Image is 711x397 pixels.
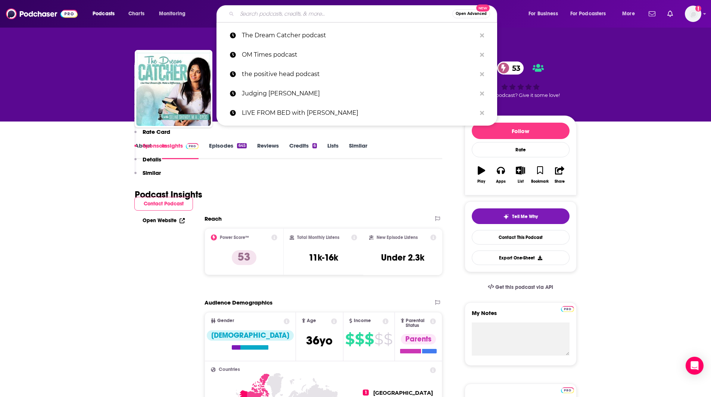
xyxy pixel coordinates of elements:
[561,386,574,393] a: Pro website
[242,26,476,45] p: The Dream Catcher podcast
[242,84,476,103] p: Judging Meghan
[518,179,524,184] div: List
[237,143,246,148] div: 645
[205,299,272,306] h2: Audience Demographics
[349,142,367,159] a: Similar
[143,169,161,176] p: Similar
[523,8,567,20] button: open menu
[528,9,558,19] span: For Business
[374,333,383,345] span: $
[472,230,570,245] a: Contact This Podcast
[232,250,256,265] p: 53
[154,8,195,20] button: open menu
[124,8,149,20] a: Charts
[327,142,339,159] a: Lists
[686,357,704,375] div: Open Intercom Messenger
[472,123,570,139] button: Follow
[306,333,333,348] span: 36 yo
[511,161,530,188] button: List
[209,142,246,159] a: Episodes645
[472,161,491,188] button: Play
[617,8,644,20] button: open menu
[472,208,570,224] button: tell me why sparkleTell Me Why
[377,235,418,240] h2: New Episode Listens
[472,309,570,322] label: My Notes
[531,179,549,184] div: Bookmark
[307,318,316,323] span: Age
[465,57,577,103] div: 53Good podcast? Give it some love!
[664,7,676,20] a: Show notifications dropdown
[355,333,364,345] span: $
[6,7,78,21] img: Podchaser - Follow, Share and Rate Podcasts
[561,305,574,312] a: Pro website
[143,142,167,149] p: Sponsors
[242,103,476,123] p: LIVE FROM BED with Jade Iovine
[452,9,490,18] button: Open AdvancedNew
[685,6,701,22] span: Logged in as AtriaBooks
[373,390,433,396] span: [GEOGRAPHIC_DATA]
[136,51,211,126] img: The Dream Catcher Podcast
[134,169,161,183] button: Similar
[685,6,701,22] img: User Profile
[497,62,524,75] a: 53
[561,387,574,393] img: Podchaser Pro
[477,179,485,184] div: Play
[491,161,511,188] button: Apps
[685,6,701,22] button: Show profile menu
[207,330,294,341] div: [DEMOGRAPHIC_DATA]
[505,62,524,75] span: 53
[143,217,185,224] a: Open Website
[345,333,354,345] span: $
[695,6,701,12] svg: Add a profile image
[495,284,553,290] span: Get this podcast via API
[216,64,497,84] a: the positive head podcast
[456,12,487,16] span: Open Advanced
[242,45,476,64] p: OM Times podcast
[219,367,240,372] span: Countries
[159,9,185,19] span: Monitoring
[217,318,234,323] span: Gender
[134,156,161,170] button: Details
[384,333,392,345] span: $
[143,156,161,163] p: Details
[216,103,497,123] a: LIVE FROM BED with [PERSON_NAME]
[205,215,222,222] h2: Reach
[312,143,317,148] div: 6
[93,9,115,19] span: Podcasts
[363,390,369,396] span: 1
[530,161,550,188] button: Bookmark
[496,179,506,184] div: Apps
[570,9,606,19] span: For Podcasters
[512,214,538,220] span: Tell Me Why
[237,8,452,20] input: Search podcasts, credits, & more...
[216,84,497,103] a: Judging [PERSON_NAME]
[401,334,436,344] div: Parents
[242,64,476,84] p: the positive head podcast
[87,8,124,20] button: open menu
[257,142,279,159] a: Reviews
[646,7,658,20] a: Show notifications dropdown
[565,8,617,20] button: open menu
[220,235,249,240] h2: Power Score™
[381,252,424,263] h3: Under 2.3k
[134,142,167,156] button: Sponsors
[482,278,559,296] a: Get this podcast via API
[297,235,339,240] h2: Total Monthly Listens
[216,26,497,45] a: The Dream Catcher podcast
[550,161,569,188] button: Share
[476,4,490,12] span: New
[134,197,193,211] button: Contact Podcast
[224,5,504,22] div: Search podcasts, credits, & more...
[622,9,635,19] span: More
[472,251,570,265] button: Export One-Sheet
[128,9,144,19] span: Charts
[555,179,565,184] div: Share
[365,333,374,345] span: $
[561,306,574,312] img: Podchaser Pro
[354,318,371,323] span: Income
[481,92,560,98] span: Good podcast? Give it some love!
[503,214,509,220] img: tell me why sparkle
[309,252,338,263] h3: 11k-16k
